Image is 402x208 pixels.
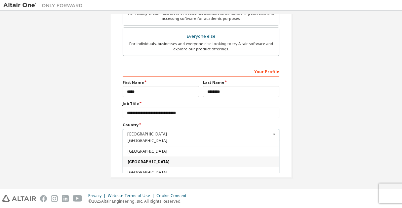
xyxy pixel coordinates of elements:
[123,66,279,77] div: Your Profile
[2,195,36,202] img: altair_logo.svg
[3,2,86,9] img: Altair One
[156,193,190,198] div: Cookie Consent
[128,160,275,164] span: [GEOGRAPHIC_DATA]
[127,32,275,41] div: Everyone else
[51,195,58,202] img: instagram.svg
[123,80,199,85] label: First Name
[88,198,190,204] p: © 2025 Altair Engineering, Inc. All Rights Reserved.
[40,195,47,202] img: facebook.svg
[127,11,275,21] div: For faculty & administrators of academic institutions administering students and accessing softwa...
[128,149,275,153] span: [GEOGRAPHIC_DATA]
[127,41,275,52] div: For individuals, businesses and everyone else looking to try Altair software and explore our prod...
[123,101,279,106] label: Job Title
[123,122,279,128] label: Country
[73,195,82,202] img: youtube.svg
[108,193,156,198] div: Website Terms of Use
[128,170,275,174] span: [GEOGRAPHIC_DATA]
[62,195,69,202] img: linkedin.svg
[88,193,108,198] div: Privacy
[203,80,279,85] label: Last Name
[128,139,275,143] span: [GEOGRAPHIC_DATA]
